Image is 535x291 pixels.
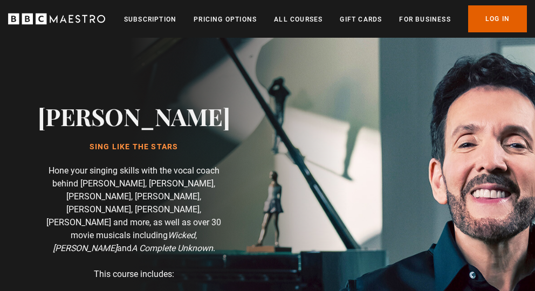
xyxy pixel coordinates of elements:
nav: Primary [124,5,527,32]
h1: Sing Like the Stars [38,143,230,151]
a: Pricing Options [194,14,257,25]
p: Hone your singing skills with the vocal coach behind [PERSON_NAME], [PERSON_NAME], [PERSON_NAME],... [35,164,233,255]
a: Gift Cards [340,14,382,25]
i: A Complete Unknown [132,243,213,253]
a: Subscription [124,14,176,25]
h2: [PERSON_NAME] [38,102,230,130]
svg: BBC Maestro [8,11,105,27]
a: All Courses [274,14,323,25]
i: [PERSON_NAME] [53,243,117,253]
i: Wicked [168,230,195,240]
a: Log In [468,5,527,32]
a: For business [399,14,450,25]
